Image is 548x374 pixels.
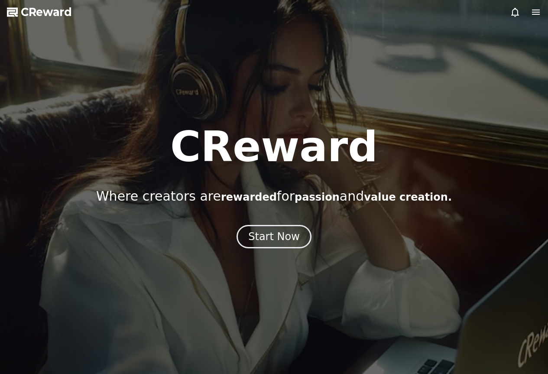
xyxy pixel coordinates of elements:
span: passion [295,191,340,203]
span: value creation. [364,191,452,203]
h1: CReward [170,126,378,168]
a: Start Now [237,234,311,242]
button: Start Now [237,225,311,248]
span: CReward [21,5,72,19]
a: CReward [7,5,72,19]
div: Start Now [248,230,300,244]
p: Where creators are for and [96,189,452,204]
span: rewarded [221,191,277,203]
